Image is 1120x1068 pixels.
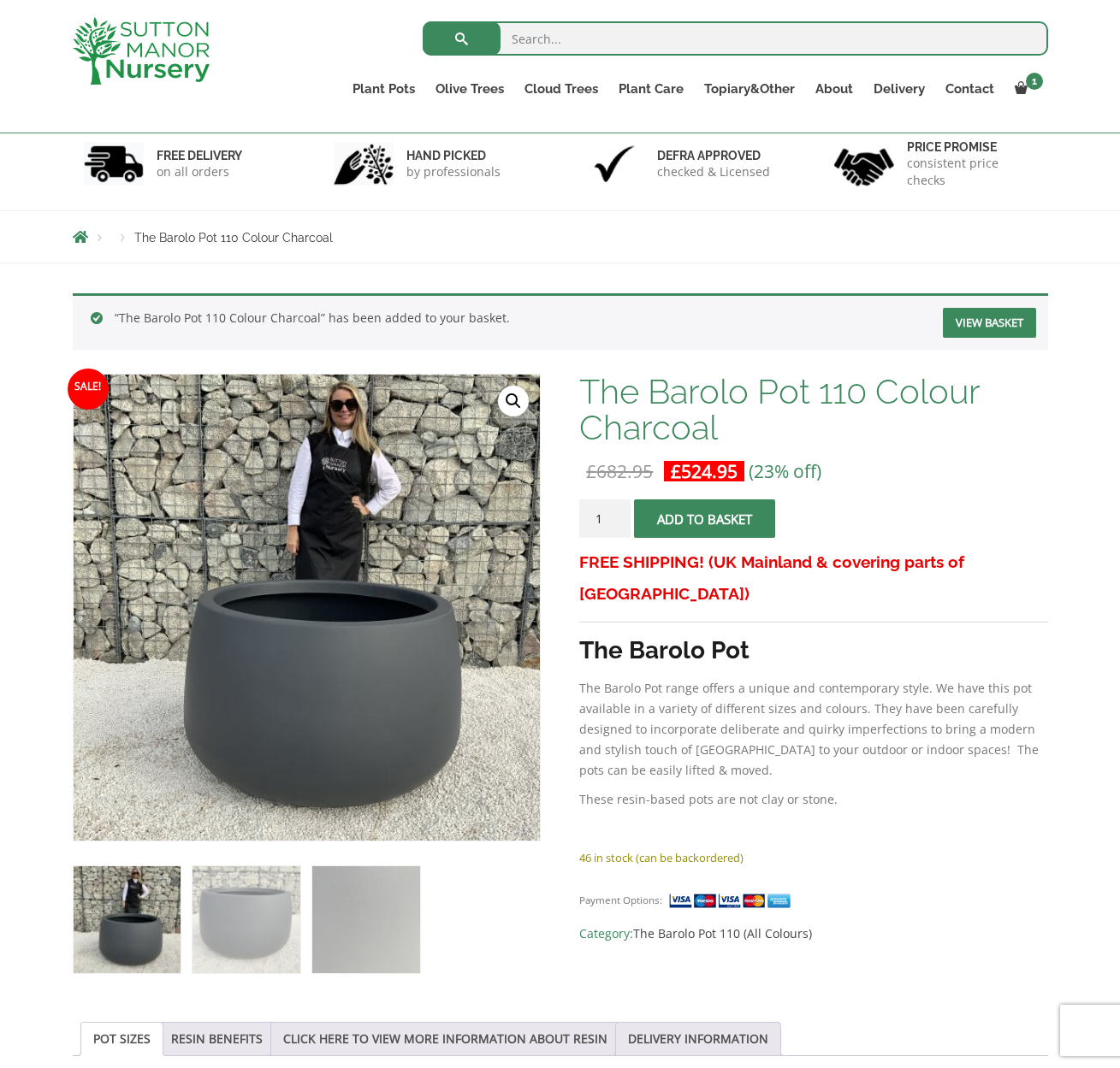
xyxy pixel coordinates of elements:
small: Payment Options: [579,894,662,906]
img: The Barolo Pot 110 Colour Charcoal - Image 3 [312,866,419,973]
a: CLICK HERE TO VIEW MORE INFORMATION ABOUT RESIN [283,1023,607,1055]
a: View basket [943,308,1036,338]
a: View full-screen image gallery [498,386,529,416]
p: by professionals [406,163,501,180]
img: 3.jpg [584,142,644,186]
a: About [805,77,863,101]
strong: The Barolo Pot [579,636,750,664]
p: 46 in stock (can be backordered) [579,847,1047,868]
p: on all orders [157,163,242,180]
a: Plant Care [608,77,694,101]
img: The Barolo Pot 110 Colour Charcoal [74,866,181,973]
p: The Barolo Pot range offers a unique and contemporary style. We have this pot available in a vari... [579,678,1047,781]
a: Delivery [863,77,935,101]
span: Sale! [68,369,109,410]
a: Topiary&Other [694,77,805,101]
button: Add to basket [634,499,775,538]
p: These resin-based pots are not clay or stone. [579,789,1047,810]
a: 1 [1004,77,1048,101]
span: (23% off) [749,459,821,483]
a: Olive Trees [425,77,514,101]
span: Category: [579,923,1047,944]
a: Contact [935,77,1004,101]
a: POT SIZES [93,1023,151,1055]
h3: FREE SHIPPING! (UK Mainland & covering parts of [GEOGRAPHIC_DATA]) [579,546,1047,610]
input: Product quantity [579,499,631,538]
a: The Barolo Pot 110 (All Colours) [633,925,812,941]
h1: The Barolo Pot 110 Colour Charcoal [579,374,1047,445]
img: 4.jpg [834,138,894,190]
nav: Breadcrumbs [73,230,1048,244]
p: consistent price checks [907,155,1037,189]
img: payment supported [668,892,797,910]
h6: hand picked [406,148,501,163]
bdi: 682.95 [586,459,653,483]
span: 1 [1026,73,1043,90]
bdi: 524.95 [671,459,738,483]
input: Search... [423,21,1048,56]
span: The Barolo Pot 110 Colour Charcoal [134,231,333,245]
a: Plant Pots [342,77,425,101]
h6: Defra approved [657,148,770,163]
span: £ [671,459,681,483]
img: 2.jpg [334,142,394,186]
img: The Barolo Pot 110 Colour Charcoal - Image 2 [193,866,299,973]
a: Cloud Trees [514,77,608,101]
p: checked & Licensed [657,163,770,180]
span: £ [586,459,596,483]
div: “The Barolo Pot 110 Colour Charcoal” has been added to your basket. [73,293,1048,350]
h6: FREE DELIVERY [157,148,242,163]
a: RESIN BENEFITS [171,1023,263,1055]
a: DELIVERY INFORMATION [628,1023,768,1055]
img: logo [73,17,210,85]
img: 1.jpg [84,142,144,186]
h6: Price promise [907,139,1037,155]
